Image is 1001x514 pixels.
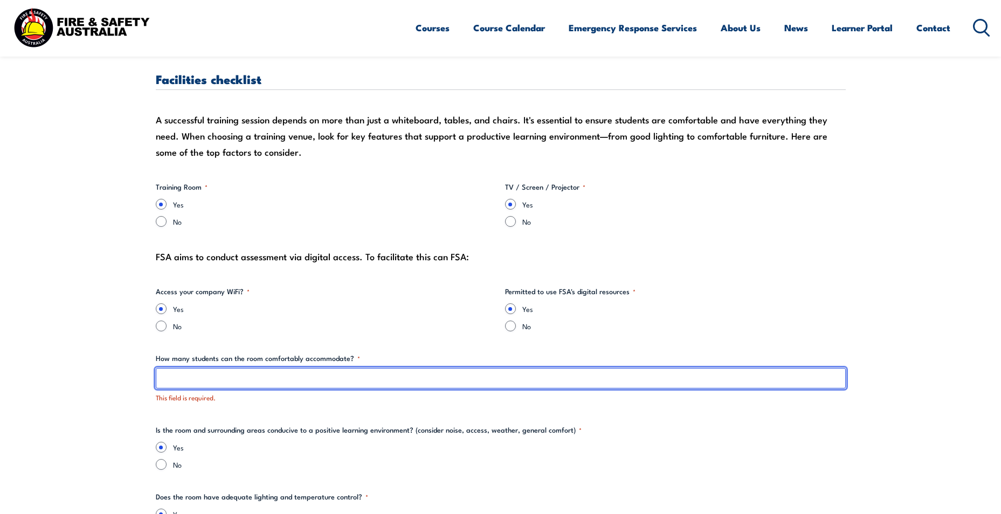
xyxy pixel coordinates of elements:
[522,321,846,331] label: No
[522,199,846,210] label: Yes
[156,491,368,502] legend: Does the room have adequate lighting and temperature control?
[173,321,496,331] label: No
[505,286,636,297] legend: Permitted to use FSA's digital resources
[156,112,846,160] div: A successful training session depends on more than just a whiteboard, tables, and chairs. It's es...
[416,13,450,42] a: Courses
[473,13,545,42] a: Course Calendar
[569,13,697,42] a: Emergency Response Services
[156,286,250,297] legend: Access your company WiFi?
[173,199,496,210] label: Yes
[916,13,950,42] a: Contact
[173,216,496,227] label: No
[156,182,208,192] legend: Training Room
[832,13,893,42] a: Learner Portal
[784,13,808,42] a: News
[173,442,846,453] label: Yes
[156,425,582,435] legend: Is the room and surrounding areas conducive to a positive learning environment? (consider noise, ...
[156,248,846,265] div: FSA aims to conduct assessment via digital access. To facilitate this can FSA:
[522,216,846,227] label: No
[721,13,761,42] a: About Us
[156,393,846,403] div: This field is required.
[156,73,846,85] h3: Facilities checklist
[522,303,846,314] label: Yes
[173,303,496,314] label: Yes
[156,353,846,364] label: How many students can the room comfortably accommodate?
[173,459,846,470] label: No
[505,182,585,192] legend: TV / Screen / Projector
